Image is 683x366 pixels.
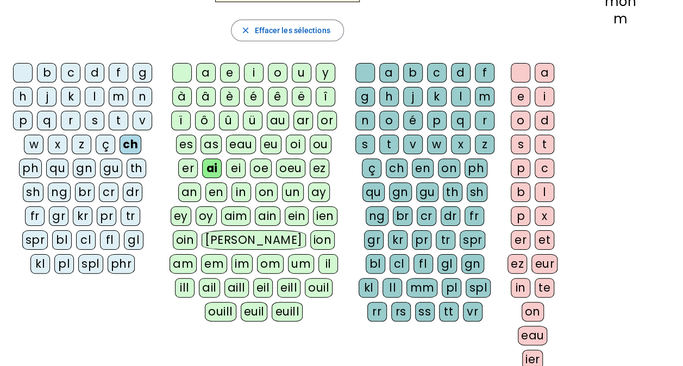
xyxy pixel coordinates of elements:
div: ï [171,111,191,130]
div: h [379,87,399,106]
div: a [379,63,399,83]
div: on [438,159,460,178]
div: j [37,87,57,106]
div: oeu [276,159,305,178]
div: ph [19,159,42,178]
div: p [13,111,33,130]
div: spr [22,230,48,250]
div: ü [243,111,262,130]
div: k [61,87,80,106]
div: vr [463,302,483,321]
div: g [355,87,375,106]
div: bl [52,230,72,250]
div: é [403,111,423,130]
div: p [427,111,447,130]
div: é [244,87,264,106]
div: aill [224,278,249,298]
div: rr [367,302,387,321]
div: br [393,206,412,226]
div: pr [97,206,116,226]
div: w [24,135,43,154]
div: ë [292,87,311,106]
div: q [37,111,57,130]
span: Effacer les sélections [254,24,330,37]
div: a [535,63,554,83]
div: o [268,63,287,83]
div: ill [175,278,195,298]
div: f [475,63,494,83]
div: a [196,63,216,83]
div: tr [121,206,140,226]
div: r [61,111,80,130]
div: gn [389,182,412,202]
div: gl [124,230,143,250]
div: s [85,111,104,130]
div: im [231,254,253,274]
div: j [403,87,423,106]
div: tr [436,230,455,250]
div: û [219,111,239,130]
button: Effacer les sélections [231,20,343,41]
div: eil [253,278,273,298]
div: or [317,111,337,130]
div: au [267,111,289,130]
div: r [475,111,494,130]
div: eau [518,326,548,345]
div: oin [173,230,198,250]
div: ng [366,206,389,226]
div: v [133,111,152,130]
div: pl [54,254,74,274]
div: om [257,254,284,274]
div: pl [442,278,461,298]
div: o [511,111,530,130]
div: x [451,135,471,154]
div: x [48,135,67,154]
div: ez [310,159,329,178]
div: ouill [205,302,236,321]
div: gu [416,182,438,202]
div: cl [76,230,96,250]
div: ch [120,135,141,154]
div: fl [413,254,433,274]
div: dr [441,206,460,226]
div: ou [310,135,331,154]
div: t [379,135,399,154]
div: ph [465,159,487,178]
div: mm [406,278,437,298]
div: s [355,135,375,154]
div: bl [366,254,385,274]
div: ez [507,254,527,274]
div: g [133,63,152,83]
div: â [196,87,216,106]
div: ien [313,206,337,226]
div: tt [439,302,459,321]
div: en [205,182,227,202]
div: oe [250,159,272,178]
div: m [575,12,666,26]
div: ey [171,206,191,226]
div: ll [383,278,402,298]
div: sh [23,182,43,202]
div: aim [221,206,251,226]
div: à [172,87,192,106]
div: y [316,63,335,83]
div: m [109,87,128,106]
div: gl [437,254,457,274]
div: ss [415,302,435,321]
div: è [220,87,240,106]
div: cr [99,182,118,202]
mat-icon: close [240,26,250,35]
div: c [535,159,554,178]
div: d [451,63,471,83]
div: oy [196,206,217,226]
div: kl [359,278,378,298]
div: ay [308,182,330,202]
div: gn [461,254,484,274]
div: un [282,182,304,202]
div: l [85,87,104,106]
div: e [220,63,240,83]
div: l [535,182,554,202]
div: as [200,135,222,154]
div: c [61,63,80,83]
div: br [75,182,95,202]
